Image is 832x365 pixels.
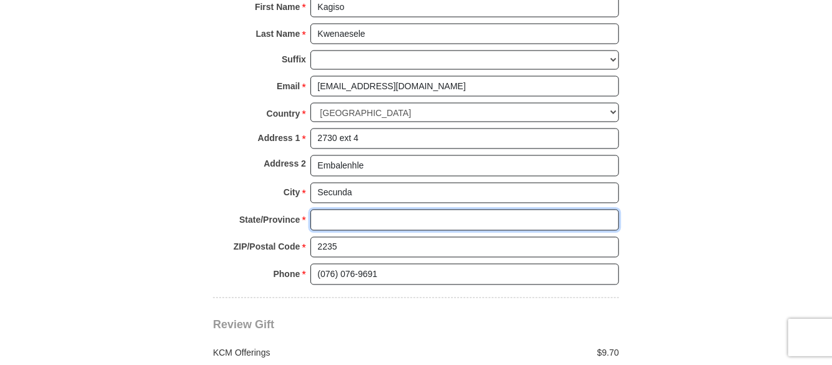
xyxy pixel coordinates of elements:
[282,51,306,68] strong: Suffix
[284,184,300,202] strong: City
[274,266,300,283] strong: Phone
[277,77,300,95] strong: Email
[267,105,300,122] strong: Country
[239,212,300,229] strong: State/Province
[416,347,626,359] div: $9.70
[213,319,274,331] span: Review Gift
[207,347,417,359] div: KCM Offerings
[258,130,300,147] strong: Address 1
[256,25,300,42] strong: Last Name
[234,238,300,256] strong: ZIP/Postal Code
[264,155,306,173] strong: Address 2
